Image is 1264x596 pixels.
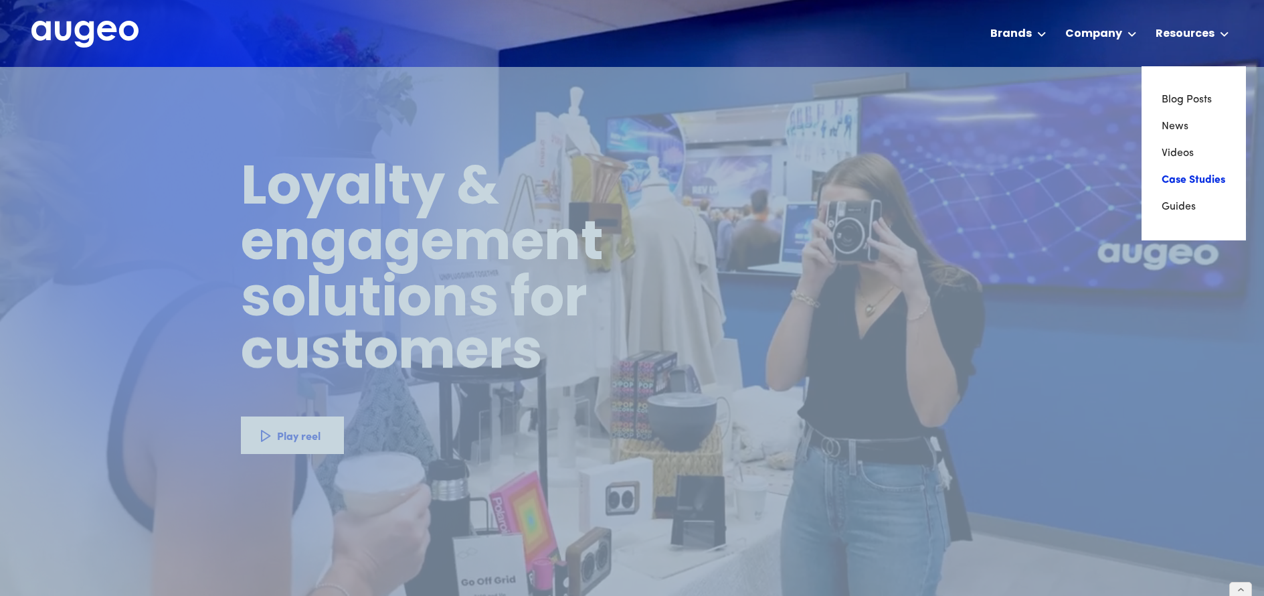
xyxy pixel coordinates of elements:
[1162,140,1226,167] a: Videos
[1065,26,1122,42] div: Company
[1156,26,1214,42] div: Resources
[1162,113,1226,140] a: News
[31,21,139,48] img: Augeo's full logo in white.
[1162,167,1226,194] a: Case Studies
[1162,194,1226,220] a: Guides
[990,26,1032,42] div: Brands
[1162,86,1226,113] a: Blog Posts
[31,21,139,49] a: home
[1142,66,1246,240] nav: Resources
